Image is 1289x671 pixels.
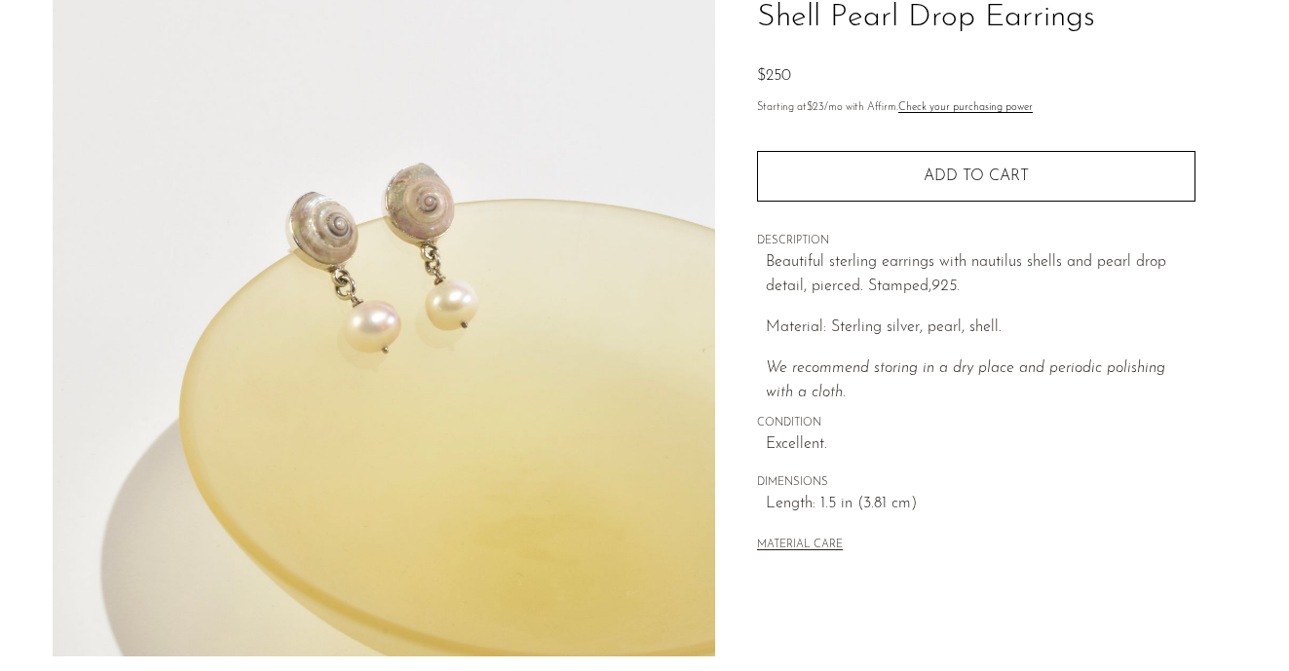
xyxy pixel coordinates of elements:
p: Material: Sterling silver, pearl, shell. [766,316,1195,341]
a: Check your purchasing power - Learn more about Affirm Financing (opens in modal) [898,102,1033,113]
p: Starting at /mo with Affirm. [757,99,1195,117]
button: MATERIAL CARE [757,539,843,553]
span: Length: 1.5 in (3.81 cm) [766,492,1195,517]
span: DESCRIPTION [757,233,1195,250]
p: Beautiful sterling earrings with nautilus shells and pearl drop detail, pierced. Stamped, [766,250,1195,300]
i: We recommend storing in a dry place and periodic polishing with a cloth. [766,360,1165,401]
span: CONDITION [757,415,1195,432]
button: Add to cart [757,151,1195,202]
span: $23 [807,102,824,113]
span: DIMENSIONS [757,474,1195,492]
em: 925. [931,279,960,294]
span: $250 [757,68,791,84]
span: Excellent. [766,432,1195,458]
span: Add to cart [924,168,1029,184]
